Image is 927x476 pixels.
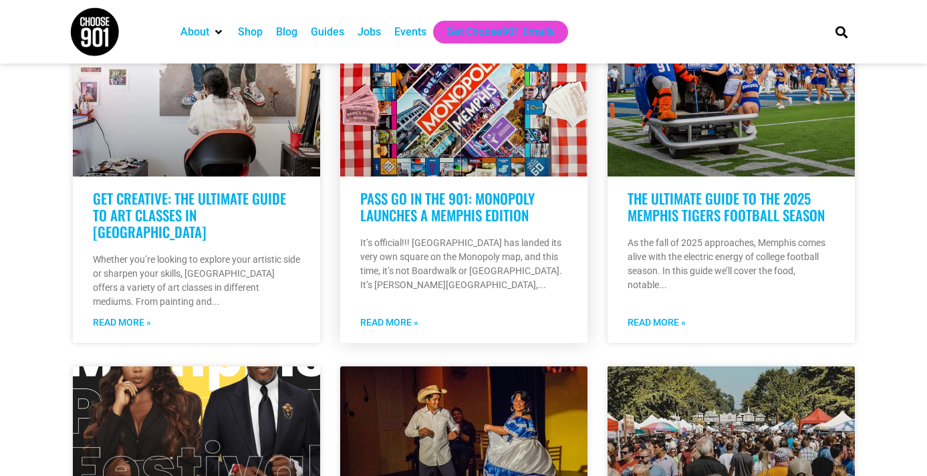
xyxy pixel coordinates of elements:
a: Events [394,24,426,40]
a: Shop [238,24,263,40]
div: Search [830,21,852,43]
a: Pass Go in the 901: Monopoly Launches a Memphis Edition [360,188,535,225]
a: The Ultimate Guide to the 2025 Memphis Tigers Football Season [628,188,825,225]
a: Get Choose901 Emails [446,24,555,40]
a: An artist sits in a chair painting a large portrait of two young musicians playing brass instrume... [73,16,320,176]
a: Read more about Pass Go in the 901: Monopoly Launches a Memphis Edition [360,316,418,330]
a: Read more about The Ultimate Guide to the 2025 Memphis Tigers Football Season [628,316,686,330]
a: Get Creative: The Ultimate Guide to Art Classes in [GEOGRAPHIC_DATA] [93,188,286,242]
p: It’s official!!! [GEOGRAPHIC_DATA] has landed its very own square on the Monopoly map, and this t... [360,236,567,292]
a: Jobs [358,24,381,40]
a: Blog [276,24,297,40]
div: About [174,21,231,43]
a: About [180,24,209,40]
p: Whether you’re looking to explore your artistic side or sharpen your skills, [GEOGRAPHIC_DATA] of... [93,253,300,309]
a: A mascot and cheerleaders on a blue vehicle celebrate on a football field, with more cheerleaders... [608,16,855,176]
a: Guides [311,24,344,40]
p: As the fall of 2025 approaches, Memphis comes alive with the electric energy of college football ... [628,236,835,292]
nav: Main nav [174,21,813,43]
a: Read more about Get Creative: The Ultimate Guide to Art Classes in Memphis [93,316,151,330]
